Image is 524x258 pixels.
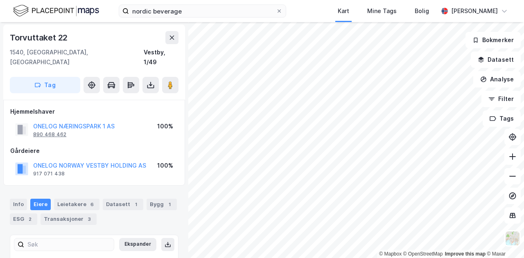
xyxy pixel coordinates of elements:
a: OpenStreetMap [403,251,443,257]
div: Bolig [415,6,429,16]
img: logo.f888ab2527a4732fd821a326f86c7f29.svg [13,4,99,18]
button: Analyse [473,71,521,87]
div: Vestby, 1/49 [144,47,178,67]
div: [PERSON_NAME] [451,6,498,16]
div: 100% [157,121,173,131]
div: 1 [165,200,174,209]
button: Datasett [471,52,521,68]
div: 2 [26,215,34,223]
iframe: Chat Widget [483,219,524,258]
div: Datasett [103,199,143,210]
div: 6 [88,200,96,209]
button: Filter [481,91,521,107]
button: Ekspander [119,238,156,251]
div: Transaksjoner [41,213,97,225]
div: 917 071 438 [33,171,65,177]
div: 3 [85,215,93,223]
div: Info [10,199,27,210]
div: 1540, [GEOGRAPHIC_DATA], [GEOGRAPHIC_DATA] [10,47,144,67]
a: Improve this map [445,251,486,257]
div: Gårdeiere [10,146,178,156]
button: Tags [483,110,521,127]
div: Kart [338,6,349,16]
div: Bygg [147,199,177,210]
div: Eiere [30,199,51,210]
div: Mine Tags [367,6,397,16]
button: Tag [10,77,80,93]
div: Torvuttaket 22 [10,31,69,44]
div: Leietakere [54,199,99,210]
a: Mapbox [379,251,402,257]
button: Bokmerker [465,32,521,48]
div: ESG [10,213,37,225]
div: 890 468 462 [33,131,66,138]
div: Hjemmelshaver [10,107,178,117]
input: Søk [24,238,114,251]
div: 1 [132,200,140,209]
div: 100% [157,161,173,171]
input: Søk på adresse, matrikkel, gårdeiere, leietakere eller personer [129,5,276,17]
